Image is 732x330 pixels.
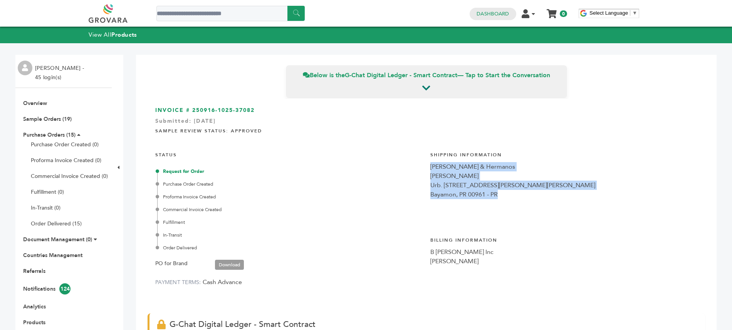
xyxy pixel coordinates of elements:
div: Bayamon, PR 00961 - PR [430,190,698,199]
a: Overview [23,100,47,107]
div: Commercial Invoice Created [157,206,423,213]
a: View AllProducts [89,31,137,39]
span: 0 [560,10,567,17]
h4: Billing Information [430,231,698,247]
li: [PERSON_NAME] - 45 login(s) [35,64,86,82]
span: 124 [59,283,71,294]
label: PO for Brand [155,259,188,268]
div: [PERSON_NAME] & Hermanos [430,162,698,171]
span: Cash Advance [203,278,242,286]
a: Select Language​ [589,10,637,16]
a: Countries Management [23,252,82,259]
a: Purchase Order Created (0) [31,141,99,148]
span: ▼ [632,10,637,16]
div: Submitted: [DATE] [155,117,697,129]
h4: STATUS [155,146,423,162]
a: Products [23,319,45,326]
img: profile.png [18,61,32,75]
input: Search a product or brand... [156,6,305,21]
span: G-Chat Digital Ledger - Smart Contract [170,319,316,330]
a: Referrals [23,267,45,275]
strong: Products [111,31,137,39]
span: Below is the — Tap to Start the Conversation [303,71,550,80]
h3: INVOICE # 250916-1025-37082 [155,107,697,114]
div: Purchase Order Created [157,181,423,188]
h4: Shipping Information [430,146,698,162]
a: Document Management (0) [23,236,92,243]
span: ​ [630,10,630,16]
h4: Sample Review Status: Approved [155,122,697,138]
div: Urb. [STREET_ADDRESS][PERSON_NAME][PERSON_NAME] [430,181,698,190]
a: Commercial Invoice Created (0) [31,173,108,180]
a: Order Delivered (15) [31,220,82,227]
strong: G-Chat Digital Ledger - Smart Contract [345,71,457,80]
div: [PERSON_NAME] [430,171,698,181]
div: Request for Order [157,168,423,175]
a: Analytics [23,303,46,310]
a: Purchase Orders (15) [23,131,76,139]
a: In-Transit (0) [31,204,60,212]
a: Fulfillment (0) [31,188,64,196]
div: In-Transit [157,232,423,239]
div: Order Delivered [157,244,423,251]
span: Select Language [589,10,628,16]
a: Dashboard [477,10,509,17]
a: Proforma Invoice Created (0) [31,157,101,164]
div: Fulfillment [157,219,423,226]
a: My Cart [547,7,556,15]
a: Sample Orders (19) [23,115,72,123]
a: Download [215,260,244,270]
div: B [PERSON_NAME] Inc [430,247,698,257]
a: Notifications124 [23,285,71,293]
div: [PERSON_NAME] [430,257,698,266]
label: PAYMENT TERMS: [155,279,201,286]
div: Proforma Invoice Created [157,193,423,200]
